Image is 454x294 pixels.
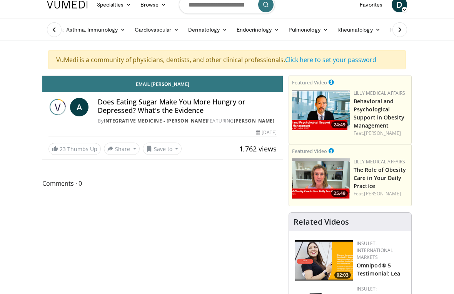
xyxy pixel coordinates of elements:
img: Integrative Medicine - Astrid Pujari [48,98,67,116]
div: Feat. [354,130,408,137]
button: Share [104,143,140,155]
a: Omnipod® 5 Testimonial: Lea [357,262,401,277]
a: Allergy, Asthma, Immunology [42,22,130,37]
a: [PERSON_NAME] [234,118,275,124]
h4: Does Eating Sugar Make You More Hungry or Depressed? What's the Evidence [98,98,277,114]
span: 02:03 [334,272,351,279]
span: 23 [60,145,66,153]
a: A [70,98,88,116]
span: 24:49 [331,121,348,128]
a: Rheumatology [333,22,385,37]
button: Save to [143,143,182,155]
img: 85ac4157-e7e8-40bb-9454-b1e4c1845598.png.150x105_q85_crop-smart_upscale.png [295,240,353,281]
a: [PERSON_NAME] [364,130,401,136]
div: By FEATURING [98,118,277,124]
a: Insulet: International Markets [357,240,393,260]
a: 24:49 [292,90,350,130]
small: Featured Video [292,148,327,155]
a: [PERSON_NAME] [364,190,401,197]
span: Comments 0 [42,178,283,188]
img: e1208b6b-349f-4914-9dd7-f97803bdbf1d.png.150x105_q85_crop-smart_upscale.png [292,158,350,199]
a: Lilly Medical Affairs [354,90,406,96]
a: 02:03 [295,240,353,281]
a: Dermatology [184,22,232,37]
h4: Related Videos [294,217,349,227]
span: 1,762 views [239,144,277,153]
img: VuMedi Logo [47,1,88,8]
a: Lilly Medical Affairs [354,158,406,165]
a: 25:49 [292,158,350,199]
a: Click here to set your password [285,55,376,64]
div: Feat. [354,190,408,197]
a: Behavioral and Psychological Support in Obesity Management [354,97,404,129]
a: Integrative Medicine - [PERSON_NAME] [103,118,207,124]
a: 23 Thumbs Up [48,143,101,155]
a: Endocrinology [232,22,284,37]
img: ba3304f6-7838-4e41-9c0f-2e31ebde6754.png.150x105_q85_crop-smart_upscale.png [292,90,350,130]
a: Cardiovascular [130,22,184,37]
a: Email [PERSON_NAME] [42,76,283,92]
a: Pulmonology [284,22,333,37]
span: 25:49 [331,190,348,197]
small: Featured Video [292,79,327,86]
div: [DATE] [256,129,277,136]
a: The Role of Obesity Care in Your Daily Practice [354,166,406,190]
div: VuMedi is a community of physicians, dentists, and other clinical professionals. [48,50,406,69]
